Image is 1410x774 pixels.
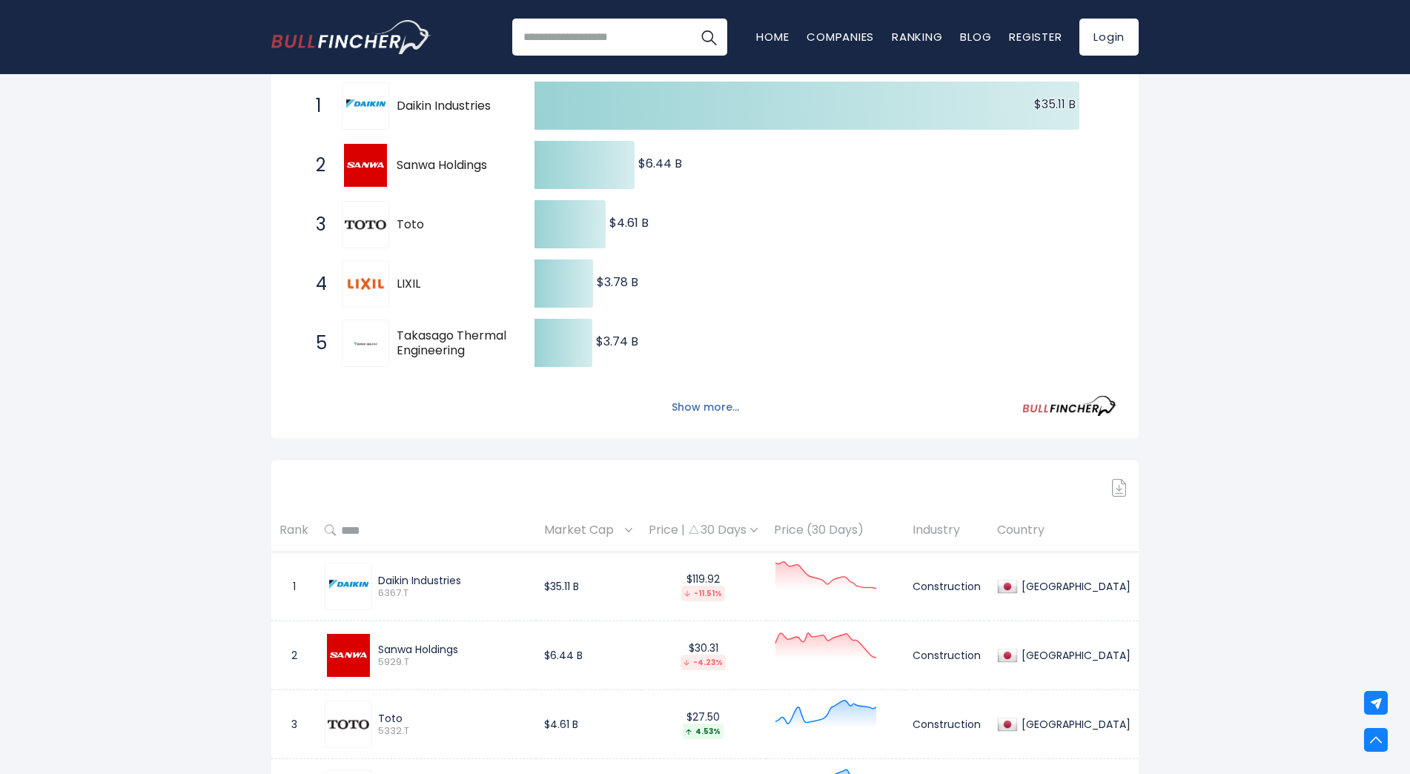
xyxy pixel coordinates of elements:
[271,20,431,54] a: Go to homepage
[378,574,528,587] div: Daikin Industries
[397,158,509,173] span: Sanwa Holdings
[271,20,431,54] img: Bullfincher logo
[378,712,528,725] div: Toto
[663,395,748,420] button: Show more...
[378,643,528,656] div: Sanwa Holdings
[1034,96,1076,113] text: $35.11 B
[649,710,758,739] div: $27.50
[344,332,387,354] img: Takasago Thermal Engineering
[544,519,621,542] span: Market Cap
[271,690,317,759] td: 3
[596,333,638,350] text: $3.74 B
[681,655,726,670] div: -4.23%
[766,509,904,552] th: Price (30 Days)
[308,212,323,237] span: 3
[536,552,641,621] td: $35.11 B
[681,586,725,601] div: -11.51%
[397,217,509,233] span: Toto
[344,262,387,305] img: LIXIL
[344,144,387,187] img: Sanwa Holdings
[609,214,649,231] text: $4.61 B
[308,331,323,356] span: 5
[327,703,370,746] img: 5332.T.png
[397,277,509,292] span: LIXIL
[378,587,528,600] span: 6367.T
[649,641,758,670] div: $30.31
[960,29,991,44] a: Blog
[397,99,509,114] span: Daikin Industries
[308,271,323,297] span: 4
[649,572,758,601] div: $119.92
[649,523,758,538] div: Price | 30 Days
[344,85,387,128] img: Daikin Industries
[378,656,528,669] span: 5929.T
[1079,19,1139,56] a: Login
[1009,29,1062,44] a: Register
[536,621,641,690] td: $6.44 B
[1018,649,1131,662] div: [GEOGRAPHIC_DATA]
[904,552,989,621] td: Construction
[327,634,370,677] img: 5929.T.png
[989,509,1139,552] th: Country
[397,328,509,360] span: Takasago Thermal Engineering
[536,690,641,759] td: $4.61 B
[597,274,638,291] text: $3.78 B
[271,509,317,552] th: Rank
[807,29,874,44] a: Companies
[327,565,370,608] img: 6367.T.jpeg
[690,19,727,56] button: Search
[271,621,317,690] td: 2
[1018,718,1131,731] div: [GEOGRAPHIC_DATA]
[892,29,942,44] a: Ranking
[683,724,724,739] div: 4.53%
[904,509,989,552] th: Industry
[271,552,317,621] td: 1
[344,203,387,246] img: Toto
[756,29,789,44] a: Home
[308,93,323,119] span: 1
[1018,580,1131,593] div: [GEOGRAPHIC_DATA]
[638,155,682,172] text: $6.44 B
[378,725,528,738] span: 5332.T
[904,621,989,690] td: Construction
[308,153,323,178] span: 2
[904,690,989,759] td: Construction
